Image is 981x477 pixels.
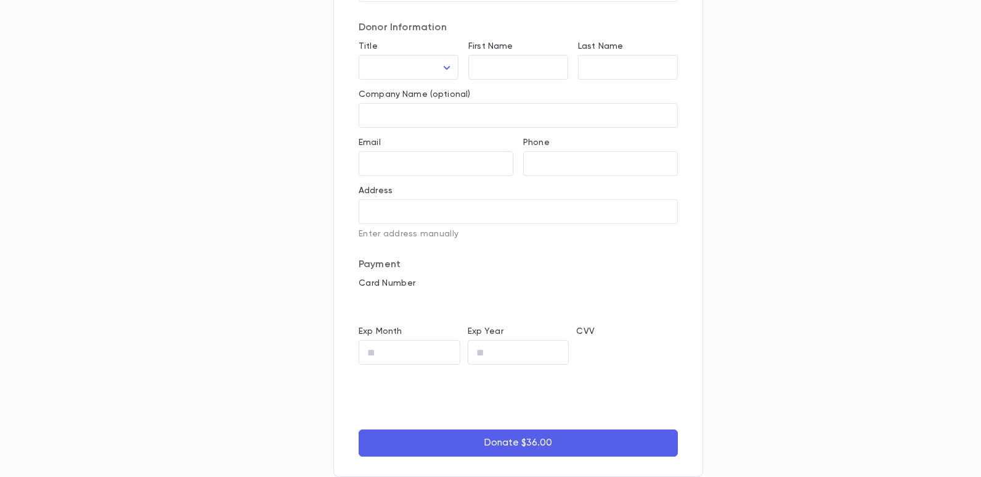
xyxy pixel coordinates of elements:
[359,292,678,317] iframe: card
[578,41,623,51] label: Last Name
[359,138,381,147] label: Email
[576,326,678,336] p: CVV
[359,429,678,457] button: Donate $36.00
[359,22,678,34] p: Donor Information
[576,340,678,365] iframe: cvv
[359,278,678,288] p: Card Number
[468,326,503,336] label: Exp Year
[359,186,393,196] label: Address
[359,56,458,80] div: ​
[523,138,550,147] label: Phone
[468,41,513,51] label: First Name
[359,41,378,51] label: Title
[359,326,402,336] label: Exp Month
[359,229,678,239] p: Enter address manually
[359,259,678,271] p: Payment
[359,89,470,99] label: Company Name (optional)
